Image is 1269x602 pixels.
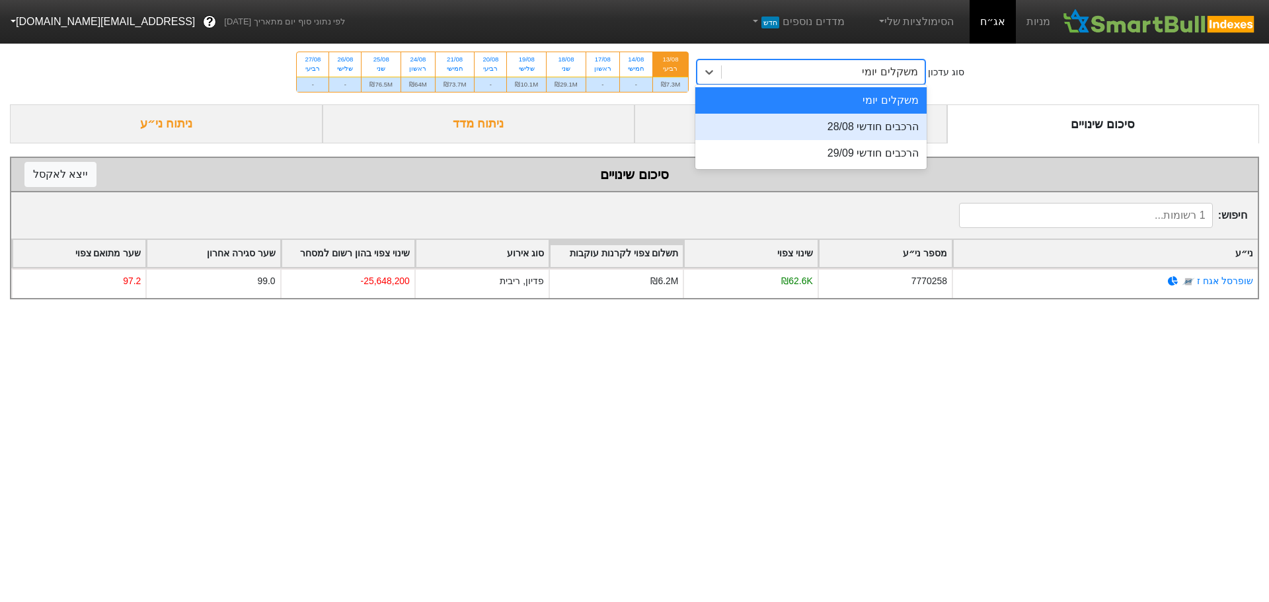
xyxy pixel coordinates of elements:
[282,240,414,267] div: Toggle SortBy
[947,104,1260,143] div: סיכום שינויים
[507,77,546,92] div: ₪10.1M
[628,64,644,73] div: חמישי
[862,64,917,80] div: משקלים יומי
[416,240,549,267] div: Toggle SortBy
[369,55,393,64] div: 25/08
[147,240,280,267] div: Toggle SortBy
[305,64,321,73] div: רביעי
[305,55,321,64] div: 27/08
[911,274,947,288] div: 7770258
[443,55,467,64] div: 21/08
[515,64,538,73] div: שלישי
[653,77,688,92] div: ₪7.3M
[661,64,680,73] div: רביעי
[443,64,467,73] div: חמישי
[620,77,652,92] div: -
[24,165,1245,184] div: סיכום שינויים
[13,240,145,267] div: Toggle SortBy
[323,104,635,143] div: ניתוח מדד
[337,64,353,73] div: שלישי
[555,64,578,73] div: שני
[594,55,611,64] div: 17/08
[10,104,323,143] div: ניתוח ני״ע
[409,55,427,64] div: 24/08
[1061,9,1258,35] img: SmartBull
[362,77,401,92] div: ₪76.5M
[369,64,393,73] div: שני
[329,77,361,92] div: -
[475,77,506,92] div: -
[555,55,578,64] div: 18/08
[550,240,683,267] div: Toggle SortBy
[953,240,1258,267] div: Toggle SortBy
[781,274,812,288] div: ₪62.6K
[257,274,275,288] div: 99.0
[297,77,328,92] div: -
[761,17,779,28] span: חדש
[123,274,141,288] div: 97.2
[547,77,586,92] div: ₪29.1M
[1197,276,1253,286] a: שופרסל אגח ז
[650,274,678,288] div: ₪6.2M
[959,203,1247,228] span: חיפוש :
[684,240,817,267] div: Toggle SortBy
[959,203,1213,228] input: 1 רשומות...
[515,55,538,64] div: 19/08
[24,162,96,187] button: ייצא לאקסל
[695,114,927,140] div: הרכבים חודשי 28/08
[628,55,644,64] div: 14/08
[695,140,927,167] div: הרכבים חודשי 29/09
[928,65,964,79] div: סוג עדכון
[634,104,947,143] div: ביקושים והיצעים צפויים
[401,77,435,92] div: ₪64M
[500,274,544,288] div: פדיון, ריבית
[661,55,680,64] div: 13/08
[586,77,619,92] div: -
[361,274,410,288] div: -25,648,200
[745,9,850,35] a: מדדים נוספיםחדש
[1182,275,1195,288] img: tase link
[224,15,345,28] span: לפי נתוני סוף יום מתאריך [DATE]
[436,77,475,92] div: ₪73.7M
[337,55,353,64] div: 26/08
[594,64,611,73] div: ראשון
[482,64,498,73] div: רביעי
[409,64,427,73] div: ראשון
[482,55,498,64] div: 20/08
[819,240,952,267] div: Toggle SortBy
[695,87,927,114] div: משקלים יומי
[206,13,213,31] span: ?
[871,9,960,35] a: הסימולציות שלי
